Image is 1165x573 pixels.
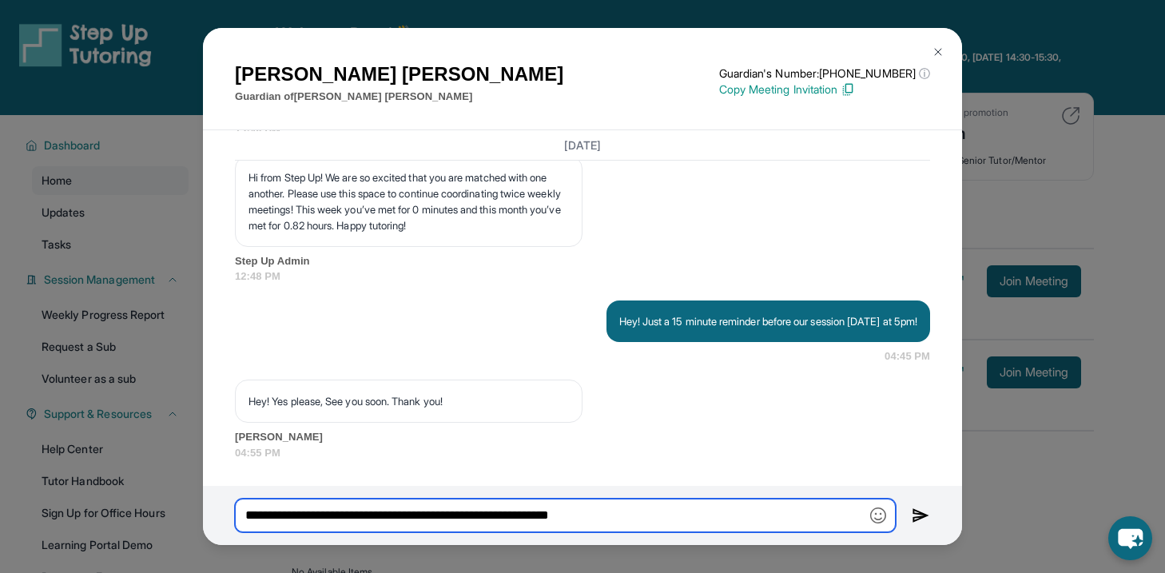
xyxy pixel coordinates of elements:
button: chat-button [1108,516,1152,560]
img: Close Icon [932,46,944,58]
p: Hi from Step Up! We are so excited that you are matched with one another. Please use this space t... [249,169,569,233]
span: [PERSON_NAME] [235,429,930,445]
span: Step Up Admin [235,253,930,269]
h3: [DATE] [235,137,930,153]
span: 12:48 PM [235,269,930,285]
img: Emoji [870,507,886,523]
span: 04:45 PM [885,348,930,364]
p: Copy Meeting Invitation [719,82,930,97]
img: Copy Icon [841,82,855,97]
p: Hey! Yes please, See you soon. Thank you! [249,393,569,409]
p: Guardian's Number: [PHONE_NUMBER] [719,66,930,82]
span: 04:55 PM [235,445,930,461]
p: Guardian of [PERSON_NAME] [PERSON_NAME] [235,89,563,105]
h1: [PERSON_NAME] [PERSON_NAME] [235,60,563,89]
img: Send icon [912,506,930,525]
p: Hey! Just a 15 minute reminder before our session [DATE] at 5pm! [619,313,917,329]
span: ⓘ [919,66,930,82]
